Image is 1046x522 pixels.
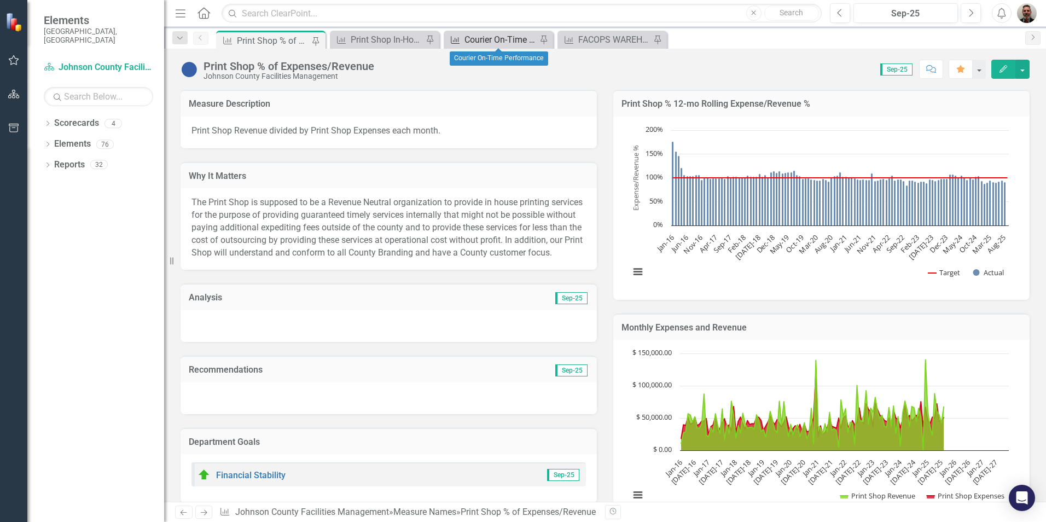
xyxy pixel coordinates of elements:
path: Feb-21, 101.126531. Actual. [848,177,850,225]
span: Search [780,8,803,17]
text: Nov-16 [682,233,705,256]
path: Aug-25, 91.39818328. Actual. [1004,182,1006,225]
span: Sep-25 [555,292,588,304]
text: Sep-17 [711,233,734,255]
path: Nov-18, 112.51637822. Actual. [770,172,772,225]
text: Jun-21 [841,233,863,254]
img: On Target [197,468,211,482]
text: Dec-18 [754,233,777,255]
path: Nov-16, 96.34688509. Actual. [701,179,703,225]
path: Jan-22, 96.80086255. Actual. [880,179,882,225]
span: Sep-25 [547,469,579,481]
text: [DATE]-26 [943,457,972,486]
path: Jul-25, 95.08799685. Actual. [1001,180,1003,225]
path: Apr-22, 99.78392154. Actual. [888,178,891,225]
path: May-18, 102.73459272. Actual. [753,176,755,225]
span: Sep-25 [555,364,588,376]
text: 0% [653,219,663,229]
path: Jan-18, 101.05765574. Actual. [741,177,743,225]
path: Jul-21, 97.0771031. Actual. [862,179,864,225]
path: Mar-23, 92.68967313. Actual. [920,181,922,225]
path: Jan-21, 102.51445064. Actual. [845,176,847,225]
path: Sep-16, 105.8367034. Actual. [695,175,698,225]
path: Aug-20, 101.64397641. Actual. [830,177,833,225]
path: Dec-20, 102.64655392. Actual. [842,176,844,225]
text: Dec-23 [927,233,950,255]
path: Mar-18, 104.89695951. Actual. [747,175,749,225]
path: Mar-19, 109.30846407. Actual. [782,173,784,225]
path: Jul-24, 96.07545227. Actual. [966,179,968,225]
a: Courier On-Time Performance [446,33,537,47]
a: Scorecards [54,117,99,130]
text: [DATE]-17 [696,457,725,486]
text: [DATE]-25 [916,457,945,486]
path: Jun-20, 96.50889851. Actual. [825,179,827,225]
div: Print Shop % of Expenses/Revenue [204,60,374,72]
path: Apr-19, 111.03819518. Actual. [785,172,787,225]
text: [DATE]-23 [906,233,935,262]
text: [DATE]-16 [669,457,698,486]
path: Nov-19, 99.76116206. Actual. [805,178,807,225]
div: 32 [90,160,108,170]
path: Nov-20, 112.38128711. Actual. [839,172,841,225]
path: Feb-22, 98.23282257. Actual. [882,178,885,225]
button: Show Target [928,268,961,277]
path: May-23, 88.93345072. Actual. [926,183,928,225]
path: Jan-20, 96.81007903. Actual. [810,179,812,225]
path: Jul-19, 115.25132425. Actual. [793,170,795,225]
text: Aug-25 [985,233,1008,256]
h3: Analysis [189,293,389,303]
text: Mar-25 [970,233,993,256]
path: May-24, 105.66539922. Actual. [961,175,963,225]
path: Jun-21, 95.63160698. Actual. [859,179,862,225]
path: Dec-19, 99.4873679. Actual. [807,178,810,225]
button: View chart menu, Chart [630,488,646,503]
path: Oct-22, 85.00516493. Actual. [906,185,908,225]
path: Jan-23, 92.66198963. Actual. [914,181,916,225]
h3: Print Shop % 12-mo Rolling Expense/Revenue % [621,99,1021,109]
a: FACOPS WAREHOUSE AND COURIER [560,33,650,47]
path: Mar-20, 95.06869203. Actual. [816,180,818,225]
path: Aug-19, 105.98607195. Actual. [796,175,798,225]
path: Feb-16, 155.57251908. Actual. [675,151,677,225]
path: Jul-22, 97.28023104. Actual. [897,179,899,225]
div: FACOPS WAREHOUSE AND COURIER [578,33,650,47]
text: $ 50,000.00 [636,412,672,422]
path: Jul-16, 103.57251439. Actual. [689,176,691,225]
path: Jan-16, 176.97027804. Actual. [672,141,674,225]
path: May-22, 104.70294381. Actual. [891,175,893,225]
text: Jan-25 [909,457,931,479]
path: Jan-19, 111.33128217. Actual. [776,172,778,225]
path: Oct-20, 104.6760881. Actual. [836,175,839,225]
path: Dec-21, 95.3696925. Actual. [877,180,879,225]
path: Jan-25, 88.38728534. Actual. [984,183,986,225]
text: 50% [649,196,663,206]
text: Jan-24 [882,457,904,479]
path: Feb-18, 102.12672402. Actual. [744,177,746,225]
path: Apr-21, 99.22998726. Actual. [854,178,856,225]
a: Financial Stability [216,470,286,480]
path: Apr-17, 99.08631746. Actual. [715,178,717,225]
path: Dec-16, 101.78809828. Actual. [704,177,706,225]
path: Sep-21, 95.56136412. Actual. [868,179,870,225]
text: Oct-24 [957,232,979,254]
path: Jul-20, 92.070882. Actual. [828,181,830,225]
g: Target, series 1 of 2. Line with 117 data points. [671,176,1010,180]
text: Expense/Revenue % [631,145,641,211]
path: Feb-20, 95.54462348. Actual. [813,179,816,225]
path: Dec-23, 98.56746925. Actual. [946,178,948,225]
text: Jan-20 [772,457,794,479]
path: Dec-17, 100.05963005. Actual. [739,177,741,225]
div: Print Shop % of Expenses/Revenue [237,34,309,48]
path: May-25, 90.75396369. Actual. [995,182,997,225]
div: 76 [96,140,114,149]
path: Oct-18, 101.98122539. Actual. [767,177,769,225]
path: Nov-21, 93.44879212. Actual. [874,181,876,225]
path: Aug-22, 96.9428708. Actual. [900,179,902,225]
small: [GEOGRAPHIC_DATA], [GEOGRAPHIC_DATA] [44,27,153,45]
svg: Interactive chart [624,348,1014,512]
path: Oct-16, 106.52076621. Actual. [698,175,700,225]
div: » » [219,506,597,519]
path: Apr-18, 102.66162605. Actual. [750,176,752,225]
path: Jun-16, 104.57839932. Actual. [687,176,689,225]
